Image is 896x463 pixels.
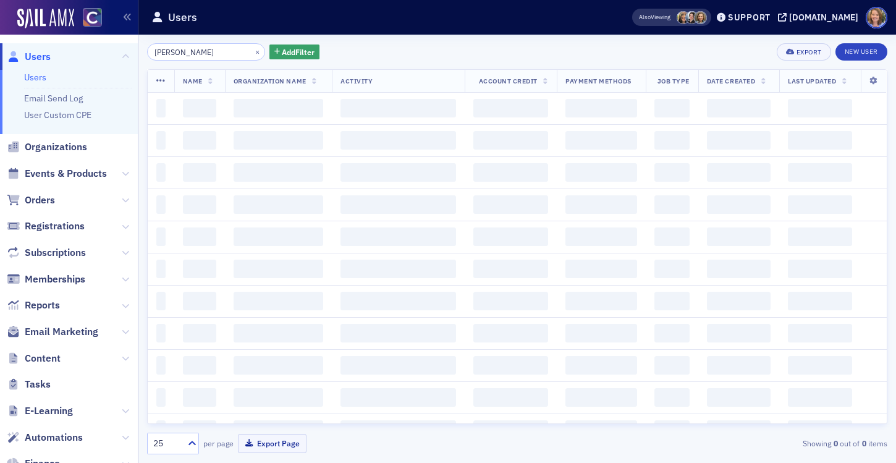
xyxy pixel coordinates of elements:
label: per page [203,438,234,449]
span: ‌ [234,163,323,182]
span: Add Filter [282,46,315,57]
span: ‌ [183,163,216,182]
span: ‌ [234,260,323,278]
a: SailAMX [17,9,74,28]
span: E-Learning [25,404,73,418]
span: ‌ [788,195,852,214]
span: ‌ [156,260,166,278]
span: ‌ [183,99,216,117]
span: ‌ [707,356,771,375]
span: ‌ [156,195,166,214]
span: ‌ [183,260,216,278]
span: ‌ [156,99,166,117]
span: Automations [25,431,83,444]
a: E-Learning [7,404,73,418]
a: Orders [7,193,55,207]
a: Memberships [7,273,85,286]
span: ‌ [654,260,690,278]
span: ‌ [654,163,690,182]
span: ‌ [788,356,852,375]
span: Users [25,50,51,64]
span: ‌ [565,356,637,375]
span: ‌ [654,388,690,407]
a: View Homepage [74,8,102,29]
span: ‌ [565,388,637,407]
a: Email Marketing [7,325,98,339]
span: ‌ [788,99,852,117]
span: Profile [866,7,887,28]
span: ‌ [565,260,637,278]
button: [DOMAIN_NAME] [778,13,863,22]
button: AddFilter [269,45,320,60]
span: ‌ [156,227,166,246]
span: ‌ [156,292,166,310]
span: ‌ [340,195,456,214]
span: ‌ [565,227,637,246]
span: ‌ [183,227,216,246]
a: New User [835,43,887,61]
span: ‌ [707,388,771,407]
span: Email Marketing [25,325,98,339]
span: ‌ [340,131,456,150]
span: ‌ [340,163,456,182]
span: ‌ [234,195,323,214]
span: ‌ [473,99,548,117]
span: ‌ [473,420,548,439]
span: ‌ [340,227,456,246]
img: SailAMX [83,8,102,27]
span: ‌ [788,131,852,150]
span: ‌ [654,99,690,117]
button: × [252,46,263,57]
span: ‌ [707,195,771,214]
span: ‌ [788,163,852,182]
div: Showing out of items [649,438,887,449]
span: ‌ [565,163,637,182]
span: Memberships [25,273,85,286]
span: ‌ [473,324,548,342]
span: ‌ [183,420,216,439]
span: ‌ [340,388,456,407]
span: Date Created [707,77,755,85]
span: Job Type [657,77,690,85]
a: Content [7,352,61,365]
span: ‌ [473,260,548,278]
a: Automations [7,431,83,444]
span: ‌ [707,131,771,150]
span: Lauren Standiford [677,11,690,24]
span: Reports [25,299,60,312]
a: Reports [7,299,60,312]
span: Registrations [25,219,85,233]
span: Name [183,77,203,85]
span: Viewing [639,13,670,22]
span: ‌ [183,388,216,407]
span: ‌ [654,227,690,246]
span: ‌ [565,420,637,439]
span: ‌ [156,163,166,182]
a: Subscriptions [7,246,86,260]
span: Payment Methods [565,77,632,85]
span: ‌ [788,292,852,310]
span: Last Updated [788,77,836,85]
div: Export [797,49,822,56]
span: ‌ [234,99,323,117]
span: ‌ [654,131,690,150]
span: ‌ [156,356,166,375]
span: ‌ [234,131,323,150]
a: Email Send Log [24,93,83,104]
span: ‌ [340,324,456,342]
span: ‌ [707,292,771,310]
span: ‌ [654,195,690,214]
span: ‌ [183,292,216,310]
span: ‌ [234,388,323,407]
span: ‌ [565,292,637,310]
span: ‌ [654,292,690,310]
span: ‌ [707,99,771,117]
span: ‌ [707,163,771,182]
span: ‌ [234,227,323,246]
span: ‌ [473,292,548,310]
span: Lindsay Moore [694,11,707,24]
span: Organization Name [234,77,306,85]
span: ‌ [565,99,637,117]
span: Activity [340,77,373,85]
span: ‌ [340,420,456,439]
